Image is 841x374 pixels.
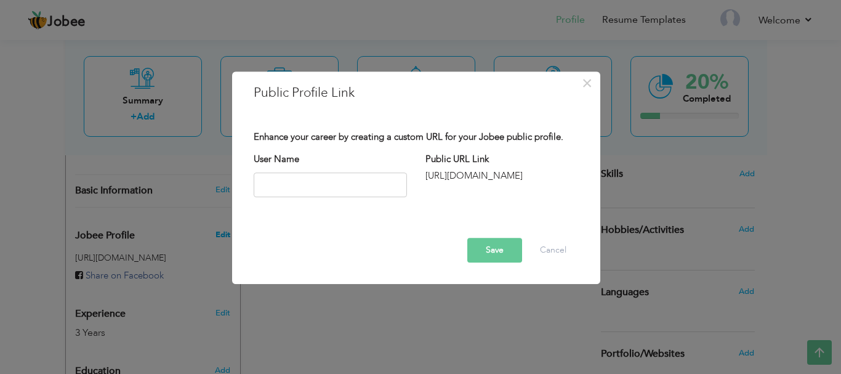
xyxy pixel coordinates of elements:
label: Public URL Link [425,153,489,166]
button: Cancel [528,238,579,262]
label: User Name [254,153,299,166]
button: Close [577,73,597,93]
label: Enhance your career by creating a custom URL for your Jobee public profile. [254,131,563,144]
h3: Public Profile Link [254,84,579,102]
button: Save [467,238,522,262]
div: [URL][DOMAIN_NAME] [425,169,579,182]
span: × [582,72,592,94]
